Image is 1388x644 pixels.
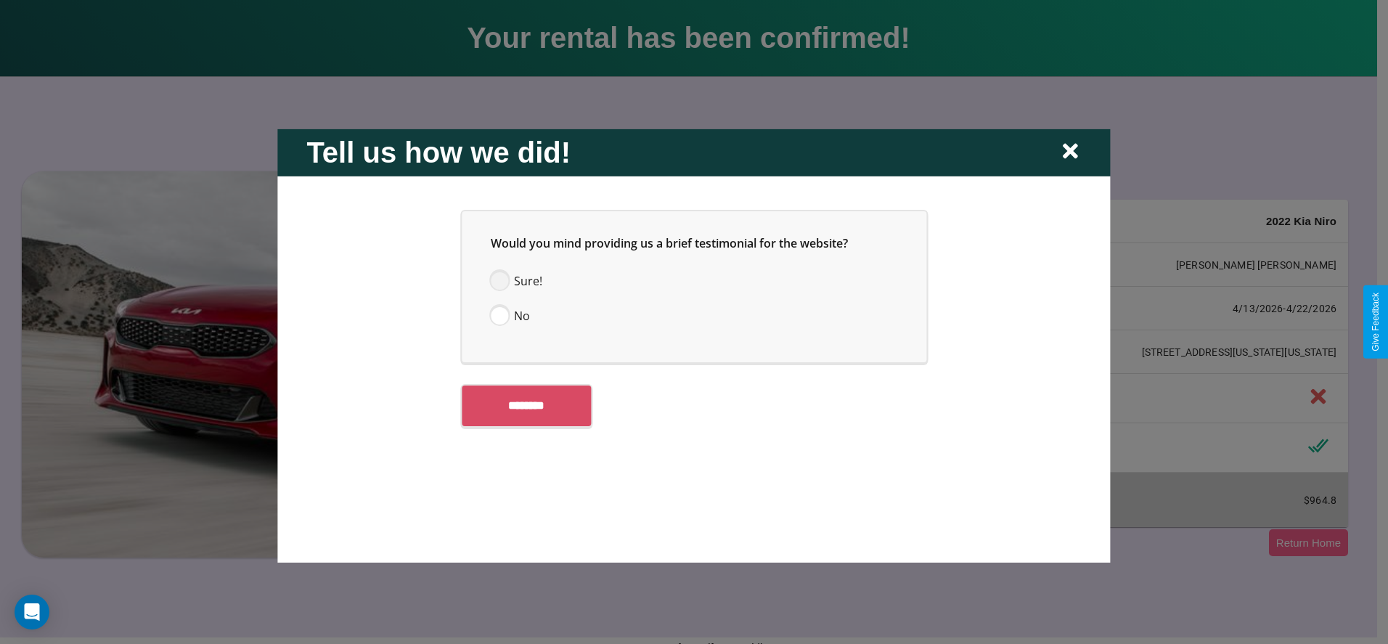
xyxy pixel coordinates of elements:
div: Open Intercom Messenger [15,595,49,629]
span: No [514,306,530,324]
span: Would you mind providing us a brief testimonial for the website? [491,235,848,250]
span: Sure! [514,272,542,289]
div: Give Feedback [1371,293,1381,351]
h2: Tell us how we did! [306,136,571,168]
